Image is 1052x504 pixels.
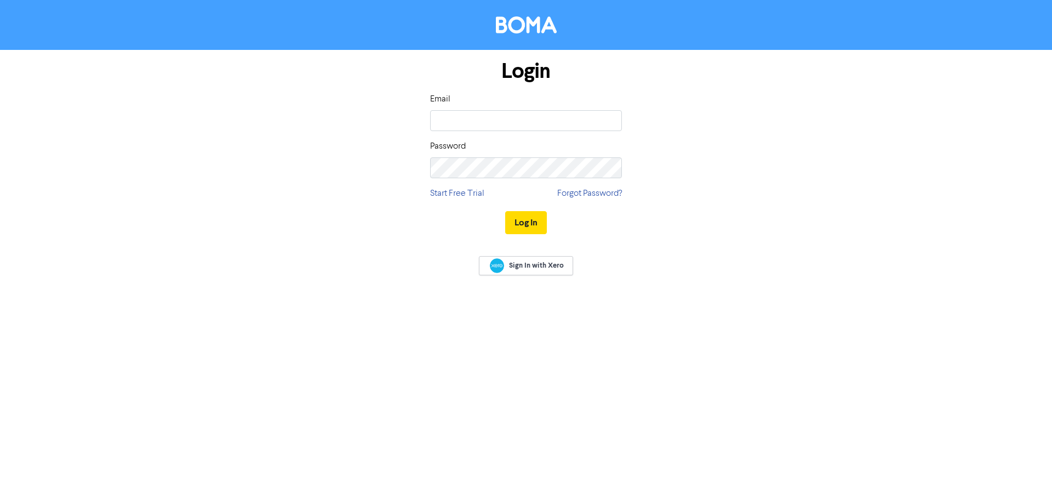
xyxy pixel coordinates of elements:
[430,93,450,106] label: Email
[490,258,504,273] img: Xero logo
[505,211,547,234] button: Log In
[557,187,622,200] a: Forgot Password?
[496,16,557,33] img: BOMA Logo
[430,59,622,84] h1: Login
[509,261,564,270] span: Sign In with Xero
[430,187,484,200] a: Start Free Trial
[479,256,573,275] a: Sign In with Xero
[430,140,466,153] label: Password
